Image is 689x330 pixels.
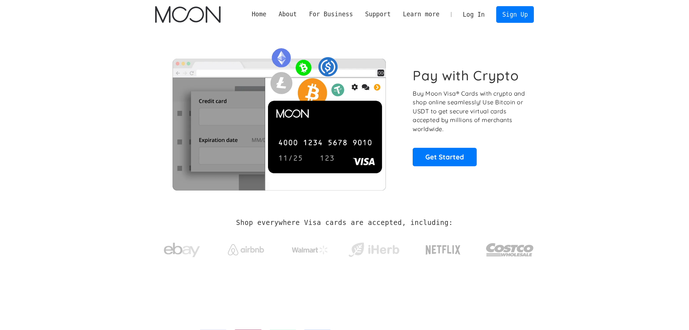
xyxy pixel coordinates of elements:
img: Costco [486,236,534,263]
a: home [155,6,221,23]
a: ebay [155,231,209,265]
div: About [278,10,297,19]
a: Netflix [411,234,476,263]
a: Walmart [283,238,337,258]
p: Buy Moon Visa® Cards with crypto and shop online seamlessly! Use Bitcoin or USDT to get secure vi... [413,89,526,134]
img: Netflix [425,241,461,259]
a: Log In [457,7,491,22]
img: Walmart [292,246,328,254]
img: Moon Logo [155,6,221,23]
div: About [272,10,303,19]
div: Support [365,10,391,19]
img: ebay [164,239,200,262]
a: Home [246,10,272,19]
img: Moon Cards let you spend your crypto anywhere Visa is accepted. [155,43,403,190]
div: Learn more [397,10,446,19]
div: For Business [309,10,353,19]
h2: Shop everywhere Visa cards are accepted, including: [236,219,453,227]
div: Learn more [403,10,439,19]
div: For Business [303,10,359,19]
a: Get Started [413,148,477,166]
img: iHerb [347,241,401,259]
a: Sign Up [496,6,534,22]
a: Airbnb [219,237,273,259]
a: Costco [486,229,534,267]
img: Airbnb [228,244,264,255]
a: iHerb [347,233,401,263]
div: Support [359,10,397,19]
h1: Pay with Crypto [413,67,519,84]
